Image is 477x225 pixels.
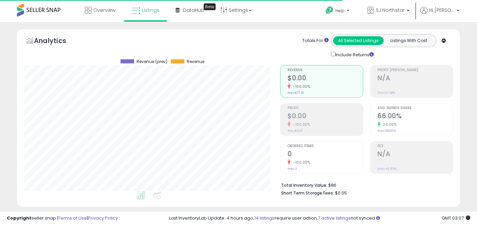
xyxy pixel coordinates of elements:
[381,122,397,127] small: 20.00%
[376,7,405,14] span: SJ Northstar
[288,74,363,83] h2: $0.00
[281,190,334,196] b: Short Term Storage Fees:
[442,215,470,221] span: 2025-10-11 03:07 GMT
[378,112,453,121] h2: 66.00%
[378,68,453,72] span: Profit [PERSON_NAME]
[333,36,384,45] button: All Selected Listings
[378,144,453,148] span: ROI
[378,106,453,110] span: Avg. Buybox Share
[183,7,204,14] span: DataHub
[378,167,397,171] small: Prev: 49.95%
[291,122,310,127] small: -100.00%
[288,150,363,159] h2: 0
[383,36,434,45] button: Listings With Cost
[288,129,302,133] small: Prev: $16.11
[7,215,32,221] strong: Copyright
[7,215,118,222] div: seller snap | |
[291,160,310,165] small: -100.00%
[34,36,79,47] h5: Analytics
[318,215,351,221] a: 7 active listings
[288,144,363,148] span: Ordered Items
[429,7,455,14] span: Hi [PERSON_NAME]
[378,91,395,95] small: Prev: 20.68%
[281,181,448,189] li: $86
[93,7,115,14] span: Overview
[169,215,470,222] div: Last InventoryLab Update: 4 hours ago, require user action, not synced.
[136,59,167,64] span: Revenue (prev)
[291,84,310,89] small: -100.00%
[288,167,297,171] small: Prev: 3
[378,129,396,133] small: Prev: 55.00%
[254,215,275,221] a: 14 listings
[204,3,216,10] div: Tooltip anchor
[335,190,347,196] span: $0.05
[281,182,327,188] b: Total Inventory Value:
[58,215,87,221] a: Terms of Use
[288,106,363,110] span: Profit
[420,7,459,22] a: Hi [PERSON_NAME]
[288,91,304,95] small: Prev: $77.91
[142,7,160,14] span: Listings
[320,1,356,22] a: Help
[288,68,363,72] span: Revenue
[302,38,329,44] div: Totals For
[187,59,204,64] span: Revenue
[326,50,382,58] div: Include Returns
[325,6,334,15] i: Get Help
[88,215,118,221] a: Privacy Policy
[335,8,345,14] span: Help
[378,74,453,83] h2: N/A
[288,112,363,121] h2: $0.00
[378,150,453,159] h2: N/A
